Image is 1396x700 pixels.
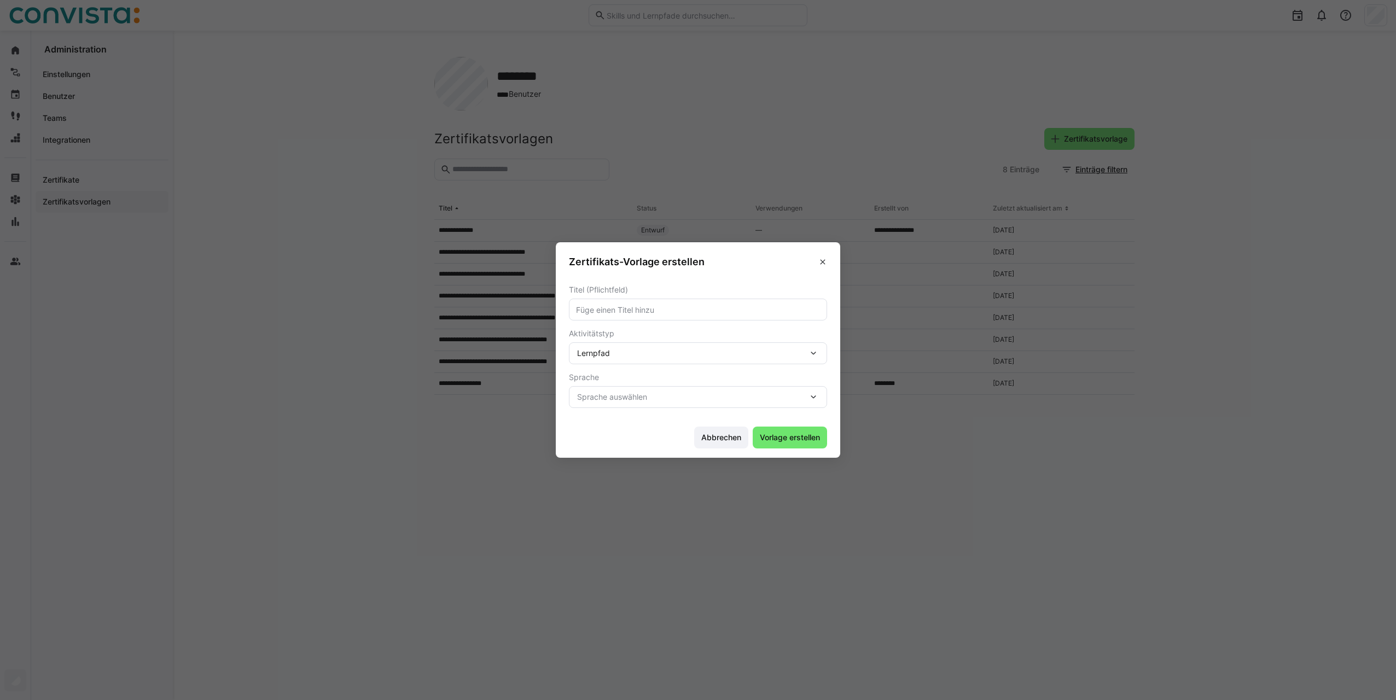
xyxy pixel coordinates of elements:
span: Abbrechen [700,432,743,443]
span: Sprache [569,373,599,382]
button: Abbrechen [694,427,748,448]
span: Vorlage erstellen [758,432,822,443]
span: Titel (Pflichtfeld) [569,285,628,294]
h3: Zertifikats-Vorlage erstellen [569,255,705,268]
input: Füge einen Titel hinzu [575,305,821,314]
button: Vorlage erstellen [753,427,827,448]
span: Aktivitätstyp [569,329,614,338]
span: Lernpfad [577,348,610,359]
span: Sprache auswählen [577,392,808,402]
